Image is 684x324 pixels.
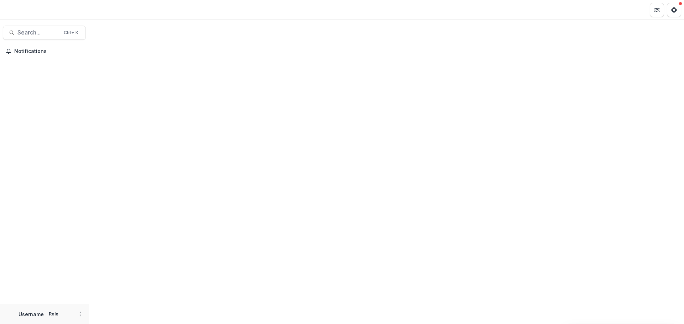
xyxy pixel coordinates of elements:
p: Role [47,311,61,317]
nav: breadcrumb [92,5,122,15]
span: Search... [17,29,59,36]
span: Notifications [14,48,83,54]
button: Notifications [3,46,86,57]
p: Username [19,310,44,318]
button: More [76,310,84,318]
button: Get Help [667,3,681,17]
div: Ctrl + K [62,29,80,37]
button: Partners [650,3,664,17]
button: Search... [3,26,86,40]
